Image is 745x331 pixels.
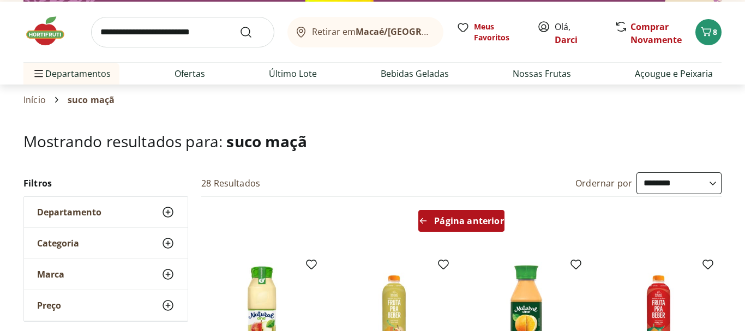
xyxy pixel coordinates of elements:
[474,21,524,43] span: Meus Favoritos
[23,15,78,47] img: Hortifruti
[201,177,260,189] h2: 28 Resultados
[91,17,274,47] input: search
[381,67,449,80] a: Bebidas Geladas
[32,61,111,87] span: Departamentos
[24,197,188,227] button: Departamento
[434,216,503,225] span: Página anterior
[456,21,524,43] a: Meus Favoritos
[68,95,115,105] span: suco maçã
[635,67,713,80] a: Açougue e Peixaria
[287,17,443,47] button: Retirar emMacaé/[GEOGRAPHIC_DATA]
[419,216,428,225] svg: Arrow Left icon
[695,19,722,45] button: Carrinho
[24,259,188,290] button: Marca
[630,21,682,46] a: Comprar Novamente
[37,269,64,280] span: Marca
[24,290,188,321] button: Preço
[37,300,61,311] span: Preço
[356,26,478,38] b: Macaé/[GEOGRAPHIC_DATA]
[713,27,717,37] span: 8
[555,20,603,46] span: Olá,
[269,67,317,80] a: Último Lote
[513,67,571,80] a: Nossas Frutas
[418,210,504,236] a: Página anterior
[24,228,188,258] button: Categoria
[23,172,188,194] h2: Filtros
[32,61,45,87] button: Menu
[37,238,79,249] span: Categoria
[555,34,578,46] a: Darci
[575,177,632,189] label: Ordernar por
[175,67,205,80] a: Ofertas
[23,133,722,150] h1: Mostrando resultados para:
[37,207,101,218] span: Departamento
[312,27,432,37] span: Retirar em
[239,26,266,39] button: Submit Search
[23,95,46,105] a: Início
[226,131,307,152] span: suco maçã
